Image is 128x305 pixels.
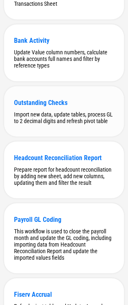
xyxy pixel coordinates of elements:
div: Fiserv Accrual [14,290,114,298]
div: Headcount Reconciliation Report [14,154,114,161]
div: Import new data, update tables, process GL to 2 decimal digits and refresh pivot table [14,111,114,124]
div: Bank Activity [14,37,114,44]
div: Update Value column numbers, calculate bank accounts full names and filter by reference types [14,49,114,69]
div: Payroll GL Coding [14,215,114,223]
div: Outstanding Checks [14,98,114,106]
div: This workflow is used to close the payroll month and update the GL coding, including importing da... [14,228,114,261]
div: Prepare report for headcount reconciliation by adding new sheet, add new columns, updating them a... [14,166,114,186]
